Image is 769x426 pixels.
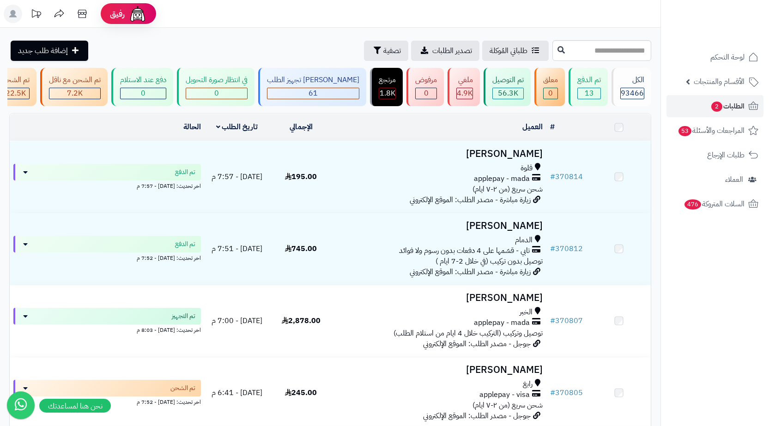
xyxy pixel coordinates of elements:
span: تابي - قسّمها على 4 دفعات بدون رسوم ولا فوائد [399,246,530,256]
span: # [550,171,555,182]
a: لوحة التحكم [666,46,763,68]
a: تم الشحن مع ناقل 7.2K [38,68,109,106]
span: applepay - mada [474,318,530,328]
span: 2,878.00 [282,315,321,326]
span: لوحة التحكم [710,51,745,64]
span: توصيل وتركيب (التركيب خلال 4 ايام من استلام الطلب) [394,328,543,339]
a: [PERSON_NAME] تجهيز الطلب 61 [256,68,368,106]
div: ملغي [456,75,473,85]
div: 22510 [2,88,29,99]
h3: [PERSON_NAME] [337,149,543,159]
span: السلات المتروكة [684,198,745,210]
a: تاريخ الطلب [216,121,258,132]
a: مرفوض 0 [405,68,446,106]
div: دفع عند الاستلام [120,75,166,85]
a: # [550,121,555,132]
a: إضافة طلب جديد [11,41,88,61]
span: الأقسام والمنتجات [694,75,745,88]
div: 1785 [379,88,395,99]
a: العملاء [666,168,763,191]
span: زيارة مباشرة - مصدر الطلب: الموقع الإلكتروني [410,266,531,277]
span: 476 [684,199,702,210]
span: 22.5K [6,88,26,99]
span: جوجل - مصدر الطلب: الموقع الإلكتروني [423,410,531,421]
span: applepay - visa [479,390,530,400]
span: 0 [424,88,429,99]
span: رفيق [110,8,125,19]
span: قلوة [521,163,533,174]
span: الطلبات [710,100,745,113]
a: المراجعات والأسئلة53 [666,120,763,142]
h3: [PERSON_NAME] [337,293,543,303]
div: اخر تحديث: [DATE] - 7:52 م [13,396,201,406]
div: 0 [186,88,247,99]
div: تم الدفع [577,75,601,85]
span: الدمام [515,235,533,246]
a: #370814 [550,171,583,182]
span: تصفية [383,45,401,56]
div: تم الشحن مع ناقل [49,75,101,85]
span: 4.9K [457,88,472,99]
span: طلباتي المُوكلة [490,45,527,56]
a: #370812 [550,243,583,254]
span: 2 [711,101,722,112]
div: معلق [543,75,558,85]
span: تم التجهيز [172,312,195,321]
span: 0 [548,88,553,99]
img: logo-2.png [706,7,760,26]
span: جوجل - مصدر الطلب: الموقع الإلكتروني [423,338,531,349]
span: 1.8K [380,88,395,99]
a: تحديثات المنصة [24,5,48,25]
a: تم التوصيل 56.3K [482,68,533,106]
span: زيارة مباشرة - مصدر الطلب: الموقع الإلكتروني [410,194,531,205]
a: السلات المتروكة476 [666,193,763,215]
h3: [PERSON_NAME] [337,365,543,375]
span: المراجعات والأسئلة [678,124,745,137]
span: # [550,315,555,326]
a: تصدير الطلبات [411,41,479,61]
span: تصدير الطلبات [432,45,472,56]
a: الكل93466 [610,68,653,106]
span: 13 [585,88,594,99]
a: طلبات الإرجاع [666,144,763,166]
a: في انتظار صورة التحويل 0 [175,68,256,106]
span: [DATE] - 7:00 م [212,315,262,326]
a: #370807 [550,315,583,326]
span: 61 [309,88,318,99]
span: [DATE] - 7:57 م [212,171,262,182]
a: ملغي 4.9K [446,68,482,106]
a: الإجمالي [290,121,313,132]
div: اخر تحديث: [DATE] - 8:03 م [13,324,201,334]
div: اخر تحديث: [DATE] - 7:57 م [13,180,201,190]
div: مرتجع [379,75,396,85]
a: #370805 [550,387,583,398]
img: ai-face.png [128,5,147,23]
div: 0 [544,88,557,99]
span: إضافة طلب جديد [18,45,68,56]
span: # [550,243,555,254]
div: مرفوض [415,75,437,85]
span: شحن سريع (من ٢-٧ ايام) [472,400,543,411]
div: 61 [267,88,359,99]
span: تم الدفع [175,168,195,177]
div: 4939 [457,88,472,99]
span: [DATE] - 7:51 م [212,243,262,254]
a: دفع عند الاستلام 0 [109,68,175,106]
div: تم التوصيل [492,75,524,85]
span: العملاء [725,173,743,186]
div: 7223 [49,88,100,99]
span: 0 [214,88,219,99]
span: 56.3K [498,88,518,99]
span: الخبر [520,307,533,318]
div: 0 [121,88,166,99]
div: [PERSON_NAME] تجهيز الطلب [267,75,359,85]
div: الكل [620,75,644,85]
span: رابغ [523,379,533,390]
span: تم الشحن [170,384,195,393]
a: طلباتي المُوكلة [482,41,549,61]
h3: [PERSON_NAME] [337,221,543,231]
div: اخر تحديث: [DATE] - 7:52 م [13,252,201,262]
div: 56251 [493,88,523,99]
span: 195.00 [285,171,317,182]
span: 0 [141,88,145,99]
